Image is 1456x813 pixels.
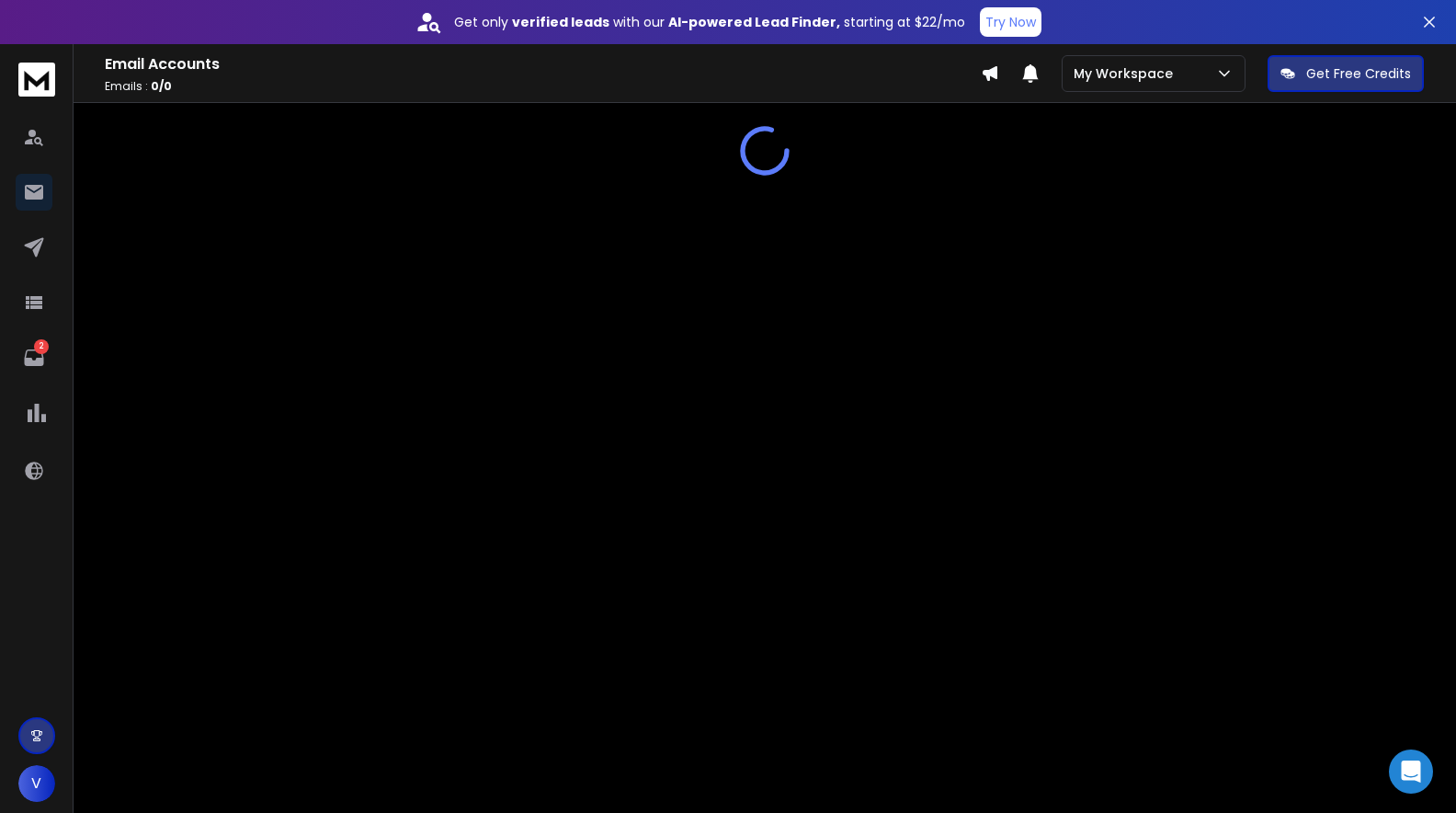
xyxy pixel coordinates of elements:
[985,13,1036,31] p: Try Now
[668,13,840,31] strong: AI-powered Lead Finder,
[151,78,172,94] span: 0 / 0
[980,7,1041,37] button: Try Now
[16,339,52,376] a: 2
[454,13,965,31] p: Get only with our starting at $22/mo
[512,13,609,31] strong: verified leads
[105,53,981,75] h1: Email Accounts
[1306,64,1411,83] p: Get Free Credits
[1389,750,1433,794] div: Open Intercom Messenger
[1074,64,1180,83] p: My Workspace
[18,765,55,802] button: V
[105,79,981,94] p: Emails :
[18,63,55,97] img: logo
[1268,55,1424,92] button: Get Free Credits
[34,339,49,354] p: 2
